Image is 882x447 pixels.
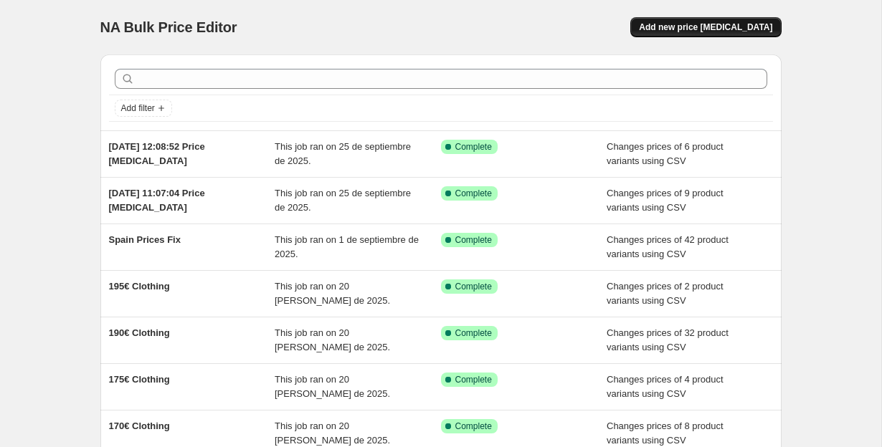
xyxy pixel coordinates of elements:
span: This job ran on 20 [PERSON_NAME] de 2025. [275,327,390,352]
span: Add new price [MEDICAL_DATA] [639,21,772,33]
span: 195€ Clothing [109,281,170,292]
span: Complete [455,234,492,246]
span: [DATE] 12:08:52 Price [MEDICAL_DATA] [109,141,205,166]
span: Changes prices of 42 product variants using CSV [607,234,729,259]
span: This job ran on 20 [PERSON_NAME] de 2025. [275,420,390,446]
span: NA Bulk Price Editor [100,19,237,35]
span: Complete [455,327,492,339]
span: Changes prices of 8 product variants using CSV [607,420,724,446]
span: Changes prices of 6 product variants using CSV [607,141,724,166]
span: 170€ Clothing [109,420,170,431]
span: 175€ Clothing [109,374,170,385]
span: Complete [455,374,492,385]
span: Complete [455,141,492,153]
span: Complete [455,281,492,292]
span: Changes prices of 2 product variants using CSV [607,281,724,306]
span: This job ran on 25 de septiembre de 2025. [275,188,411,213]
span: Changes prices of 32 product variants using CSV [607,327,729,352]
span: Changes prices of 4 product variants using CSV [607,374,724,399]
span: [DATE] 11:07:04 Price [MEDICAL_DATA] [109,188,205,213]
span: Spain Prices Fix [109,234,181,245]
span: Complete [455,420,492,432]
span: This job ran on 20 [PERSON_NAME] de 2025. [275,281,390,306]
span: This job ran on 25 de septiembre de 2025. [275,141,411,166]
span: 190€ Clothing [109,327,170,338]
span: This job ran on 20 [PERSON_NAME] de 2025. [275,374,390,399]
span: Changes prices of 9 product variants using CSV [607,188,724,213]
span: Add filter [121,102,155,114]
span: This job ran on 1 de septiembre de 2025. [275,234,419,259]
button: Add new price [MEDICAL_DATA] [630,17,781,37]
span: Complete [455,188,492,199]
button: Add filter [115,100,172,117]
